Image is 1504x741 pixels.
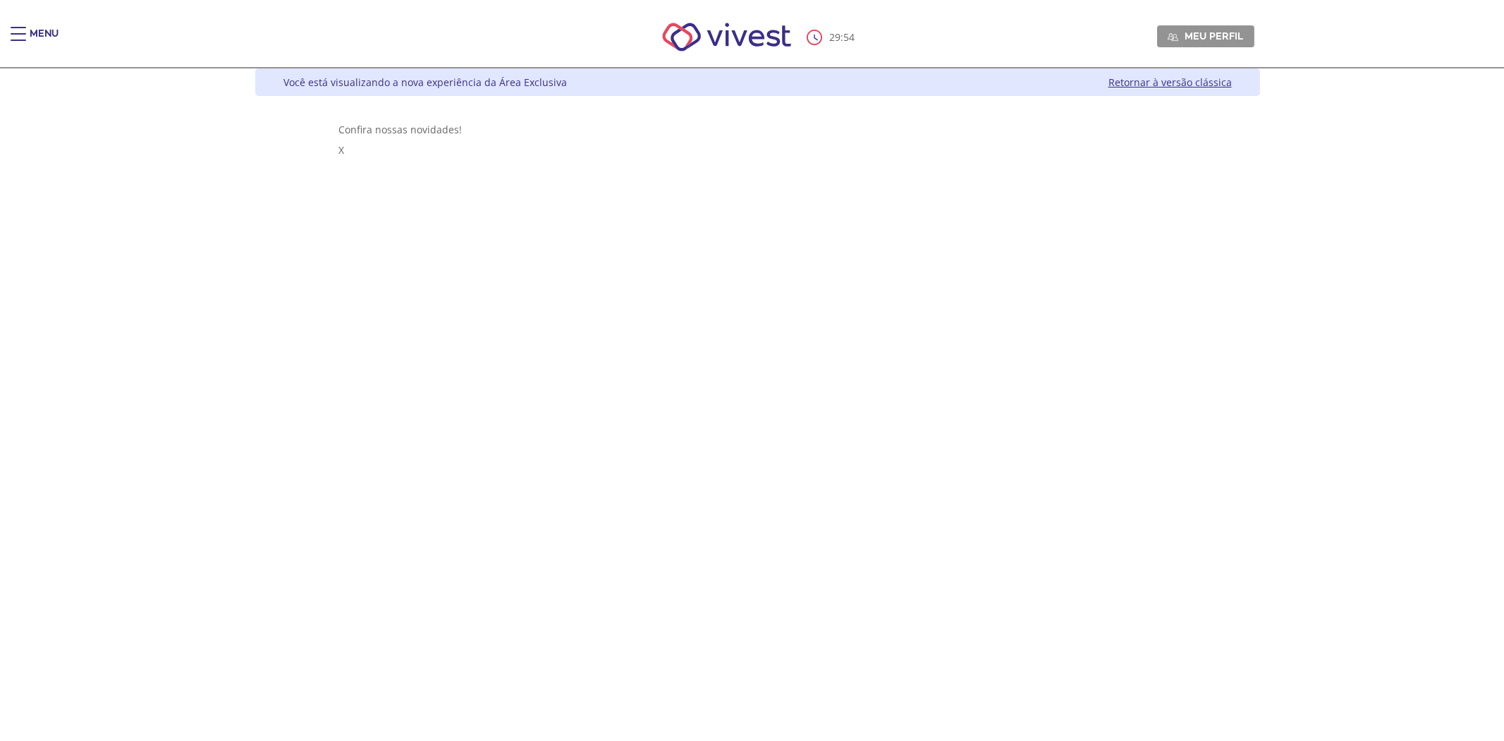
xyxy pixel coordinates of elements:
img: Meu perfil [1168,32,1178,42]
div: Menu [30,27,59,55]
span: 29 [829,30,840,44]
a: Retornar à versão clássica [1108,76,1232,89]
span: X [338,143,344,157]
div: Confira nossas novidades! [338,123,1176,136]
div: Vivest [245,68,1260,741]
div: Você está visualizando a nova experiência da Área Exclusiva [283,76,567,89]
span: Meu perfil [1185,30,1243,42]
img: Vivest [647,7,807,67]
div: : [807,30,857,45]
span: 54 [843,30,855,44]
a: Meu perfil [1157,25,1254,47]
